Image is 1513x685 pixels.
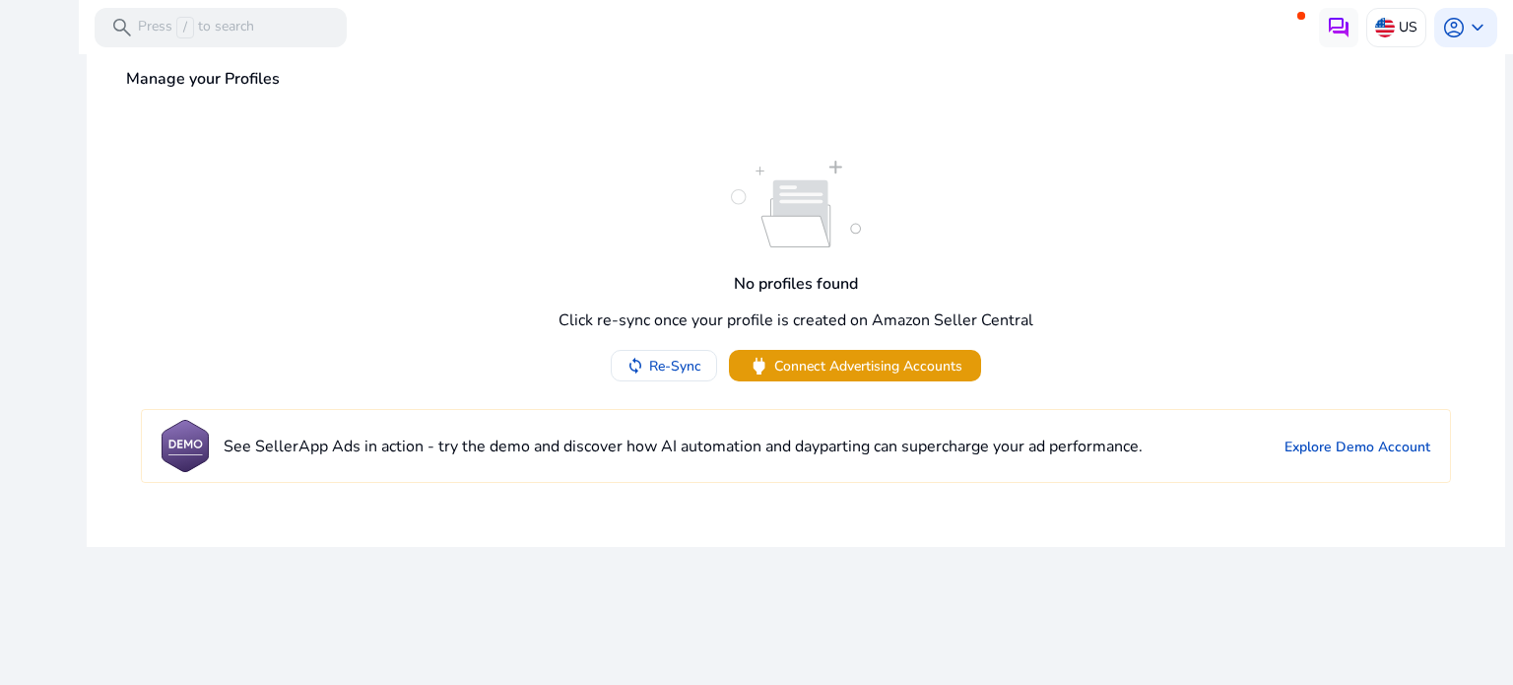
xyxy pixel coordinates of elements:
[138,17,254,38] p: Press to search
[649,356,701,377] span: Re-Sync
[176,17,194,38] span: /
[774,356,962,377] span: Connect Advertising Accounts
[1442,16,1466,39] span: account_circle
[748,355,770,377] span: power
[1375,18,1395,37] img: us.svg
[626,357,644,375] mat-icon: sync
[1284,437,1430,457] a: Explore Demo Account
[729,350,981,381] button: powerConnect Advertising Accounts
[611,350,717,381] button: Re-Sync
[110,16,134,39] span: search
[224,438,1143,456] h4: See SellerApp Ads in action - try the demo and discover how AI automation and dayparting can supe...
[87,62,1505,97] h4: Manage your Profiles
[734,275,858,294] h4: No profiles found
[1399,10,1417,44] p: US
[1466,16,1489,39] span: keyboard_arrow_down
[559,311,1033,330] h4: Click re-sync once your profile is created on Amazon Seller Central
